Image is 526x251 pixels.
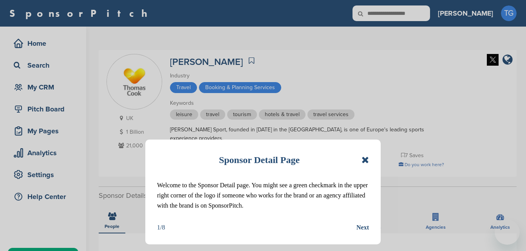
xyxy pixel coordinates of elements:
div: 1/8 [157,222,165,233]
iframe: Pulsante per aprire la finestra di messaggistica [495,220,520,245]
h1: Sponsor Detail Page [219,151,300,169]
button: Next [356,222,369,233]
p: Welcome to the Sponsor Detail page. You might see a green checkmark in the upper right corner of ... [157,180,369,211]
